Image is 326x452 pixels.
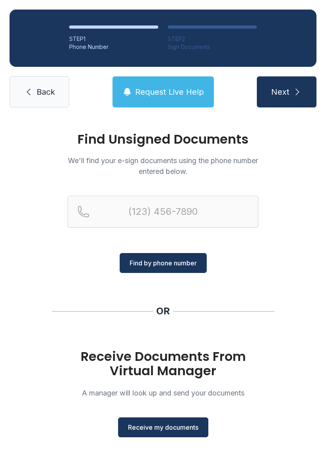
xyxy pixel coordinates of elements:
[68,155,258,177] p: We'll find your e-sign documents using the phone number entered below.
[271,86,289,97] span: Next
[128,423,198,432] span: Receive my documents
[168,35,257,43] div: STEP 2
[68,349,258,378] h1: Receive Documents From Virtual Manager
[68,133,258,146] h1: Find Unsigned Documents
[135,86,204,97] span: Request Live Help
[130,258,197,268] span: Find by phone number
[68,196,258,228] input: Reservation phone number
[69,35,158,43] div: STEP 1
[168,43,257,51] div: Sign Documents
[37,86,55,97] span: Back
[69,43,158,51] div: Phone Number
[68,388,258,398] p: A manager will look up and send your documents
[156,305,170,318] div: OR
